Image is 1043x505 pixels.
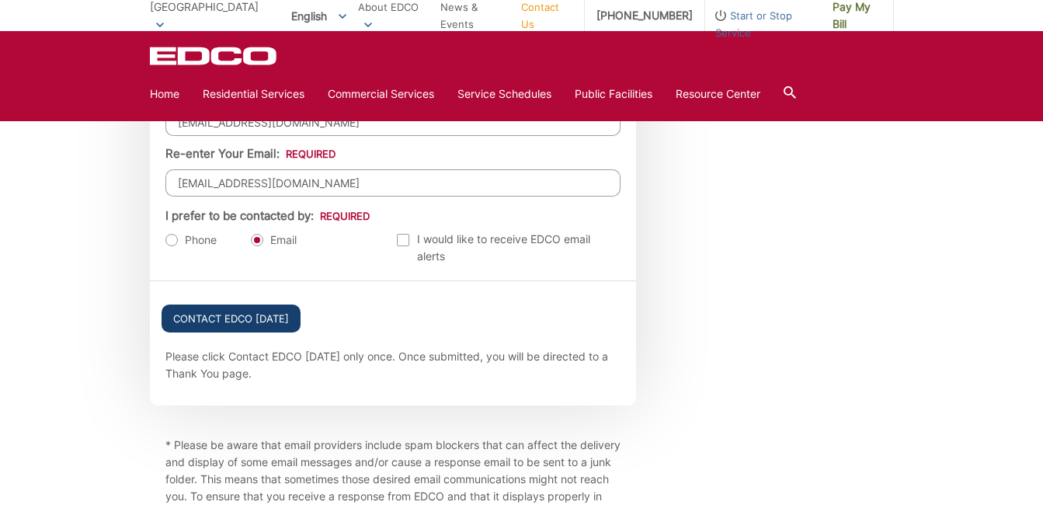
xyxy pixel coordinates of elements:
[203,85,304,103] a: Residential Services
[162,305,301,333] input: Contact EDCO [DATE]
[676,85,760,103] a: Resource Center
[165,209,370,223] label: I prefer to be contacted by:
[280,3,358,29] span: English
[150,85,179,103] a: Home
[165,348,621,382] p: Please click Contact EDCO [DATE] only once. Once submitted, you will be directed to a Thank You p...
[150,47,279,65] a: EDCD logo. Return to the homepage.
[575,85,652,103] a: Public Facilities
[457,85,551,103] a: Service Schedules
[251,232,297,248] label: Email
[328,85,434,103] a: Commercial Services
[165,232,217,248] label: Phone
[397,231,621,265] label: I would like to receive EDCO email alerts
[165,147,335,161] label: Re-enter Your Email:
